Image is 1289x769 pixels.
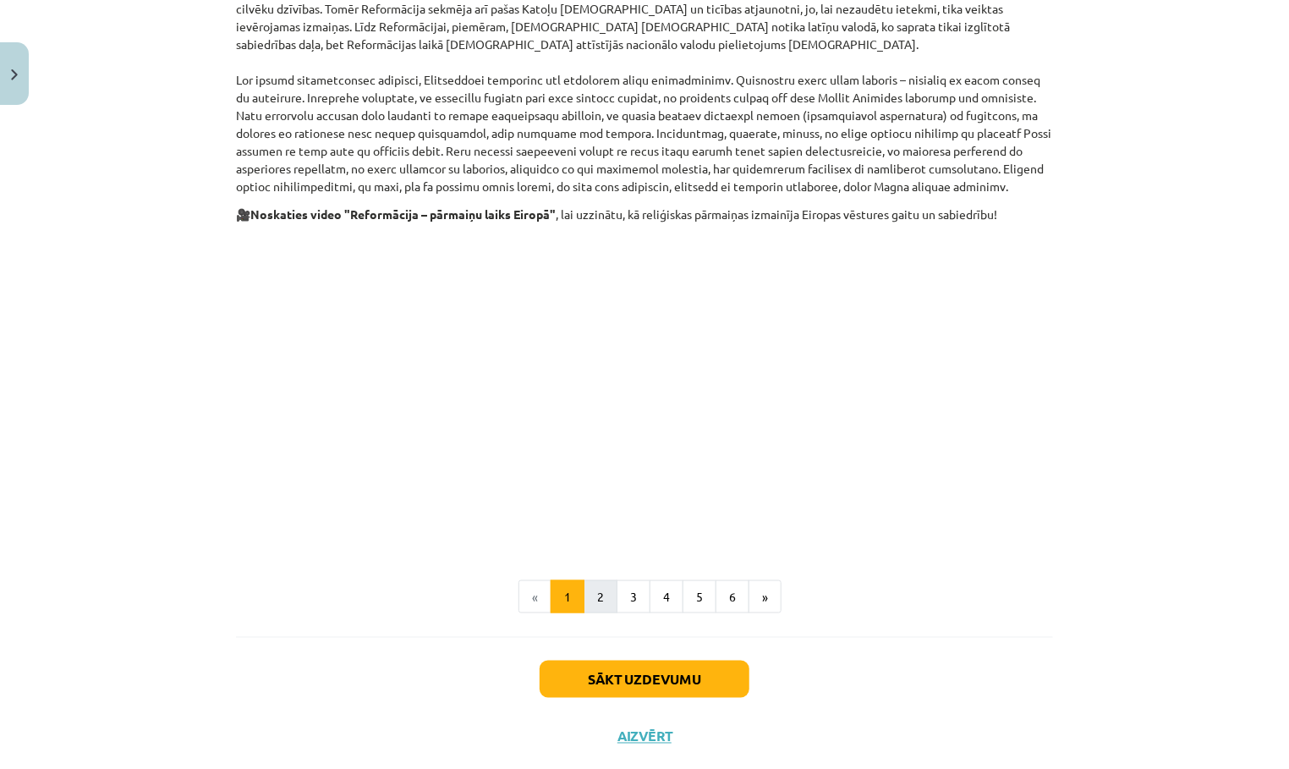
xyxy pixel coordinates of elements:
[749,580,782,614] button: »
[344,206,556,222] strong: "Reformācija – pārmaiņu laiks Eiropā"
[250,206,342,222] strong: Noskaties video
[584,580,617,614] button: 2
[236,206,1053,223] p: 🎥 , lai uzzinātu, kā reliģiskas pārmaiņas izmainīja Eiropas vēstures gaitu un sabiedrību!
[236,580,1053,614] nav: Page navigation example
[716,580,749,614] button: 6
[540,661,749,698] button: Sākt uzdevumu
[551,580,584,614] button: 1
[11,69,18,80] img: icon-close-lesson-0947bae3869378f0d4975bcd49f059093ad1ed9edebbc8119c70593378902aed.svg
[617,580,650,614] button: 3
[612,728,677,745] button: Aizvērt
[650,580,683,614] button: 4
[683,580,716,614] button: 5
